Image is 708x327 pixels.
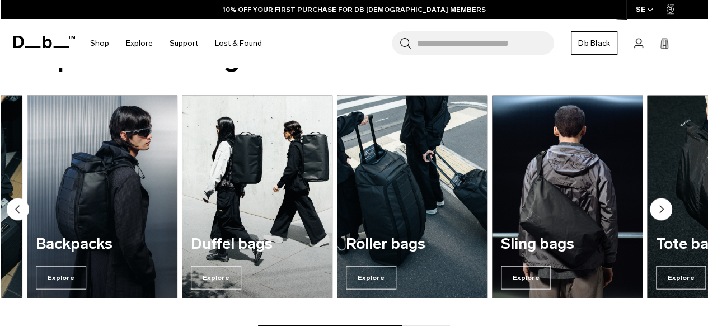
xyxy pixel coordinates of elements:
[501,236,634,253] h3: Sling bags
[337,96,487,298] div: 5 / 7
[90,23,109,63] a: Shop
[346,266,396,290] span: Explore
[656,266,706,290] span: Explore
[182,96,332,298] a: Duffel bags Explore
[182,96,332,298] div: 4 / 7
[501,266,551,290] span: Explore
[82,19,270,68] nav: Main Navigation
[215,23,262,63] a: Lost & Found
[7,198,29,223] button: Previous slide
[36,266,86,290] span: Explore
[27,96,177,298] div: 3 / 7
[492,96,643,298] div: 6 / 7
[337,96,487,298] a: Roller bags Explore
[27,96,177,298] a: Backpacks Explore
[492,96,643,298] a: Sling bags Explore
[346,236,479,253] h3: Roller bags
[650,198,672,223] button: Next slide
[191,266,241,290] span: Explore
[170,23,198,63] a: Support
[191,236,323,253] h3: Duffel bags
[223,4,486,15] a: 10% OFF YOUR FIRST PURCHASE FOR DB [DEMOGRAPHIC_DATA] MEMBERS
[571,31,617,55] a: Db Black
[126,23,153,63] a: Explore
[36,236,168,253] h3: Backpacks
